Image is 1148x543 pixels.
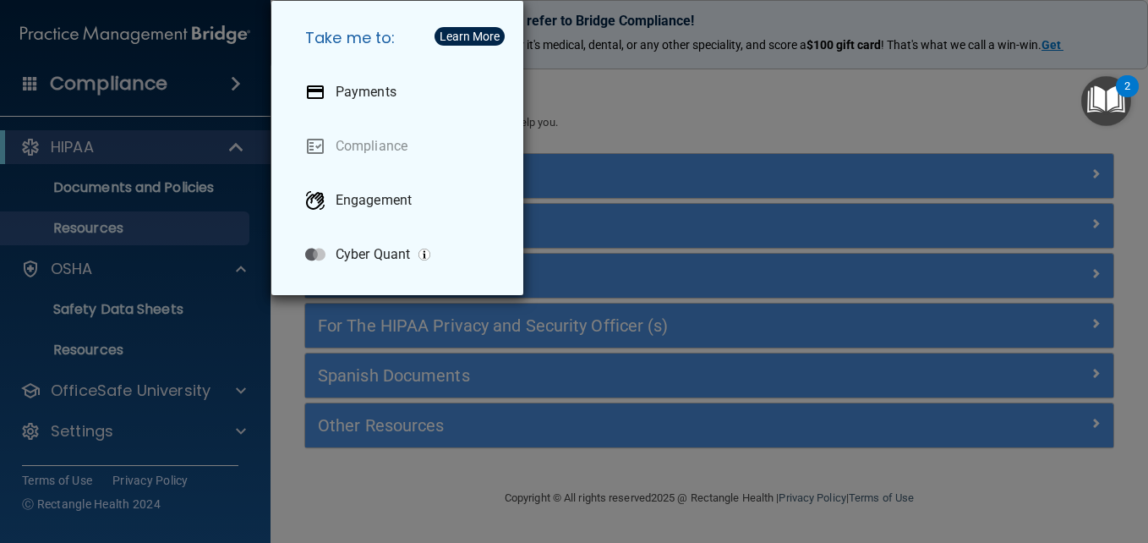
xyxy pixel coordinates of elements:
[1124,86,1130,108] div: 2
[292,14,510,62] h5: Take me to:
[336,192,412,209] p: Engagement
[435,27,505,46] button: Learn More
[292,177,510,224] a: Engagement
[336,246,410,263] p: Cyber Quant
[292,69,510,116] a: Payments
[336,84,396,101] p: Payments
[1081,76,1131,126] button: Open Resource Center, 2 new notifications
[292,123,510,170] a: Compliance
[440,30,500,42] div: Learn More
[292,231,510,278] a: Cyber Quant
